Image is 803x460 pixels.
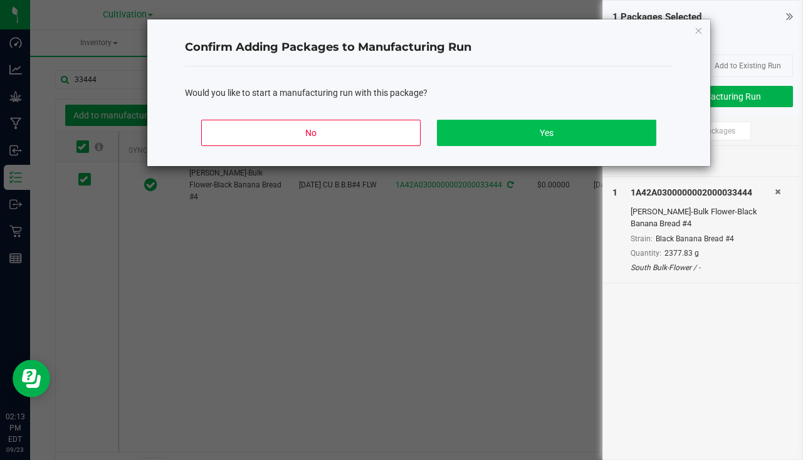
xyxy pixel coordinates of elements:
[201,120,421,146] button: No
[694,23,703,38] button: Close
[185,39,673,56] h4: Confirm Adding Packages to Manufacturing Run
[185,86,673,100] div: Would you like to start a manufacturing run with this package?
[437,120,656,146] button: Yes
[13,360,50,397] iframe: Resource center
